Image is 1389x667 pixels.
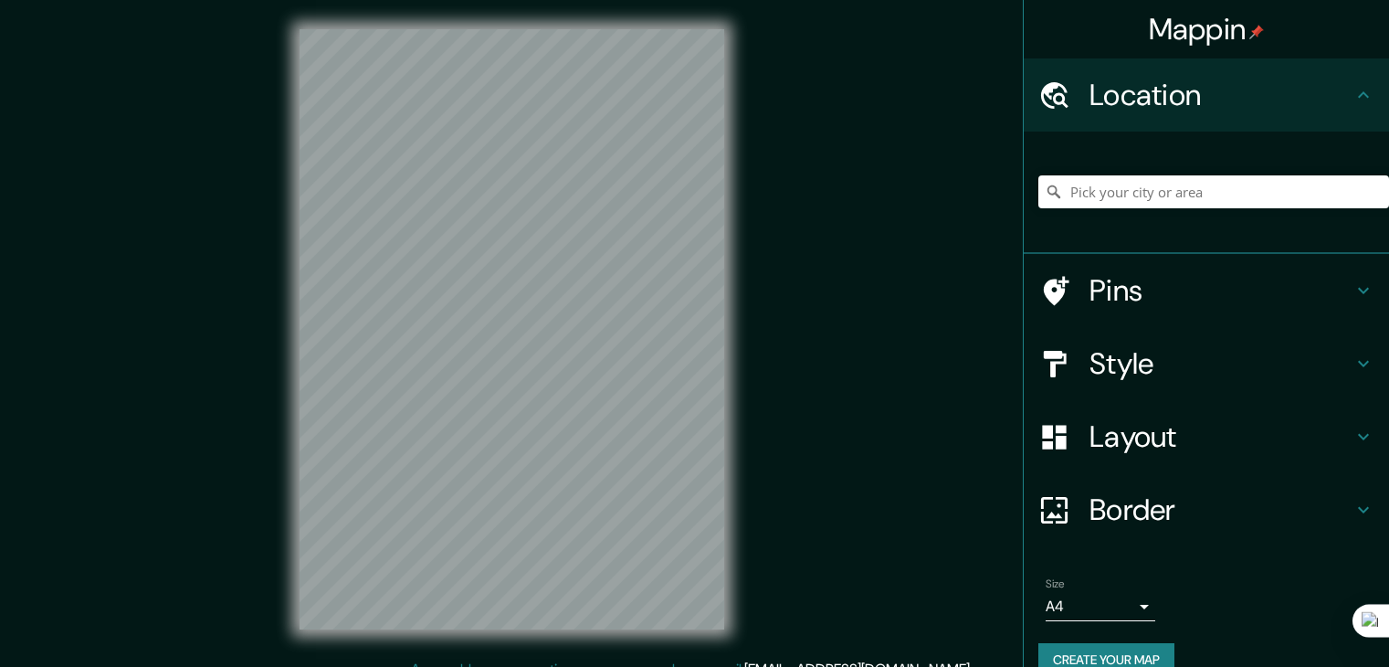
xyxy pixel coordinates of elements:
[1024,58,1389,132] div: Location
[1038,175,1389,208] input: Pick your city or area
[1149,11,1265,48] h4: Mappin
[1089,345,1352,382] h4: Style
[1024,473,1389,546] div: Border
[1024,327,1389,400] div: Style
[1024,400,1389,473] div: Layout
[1089,272,1352,309] h4: Pins
[1089,77,1352,113] h4: Location
[1024,254,1389,327] div: Pins
[1046,592,1155,621] div: A4
[300,29,724,630] canvas: Map
[1046,577,1065,592] label: Size
[1249,25,1264,39] img: pin-icon.png
[1089,418,1352,455] h4: Layout
[1089,492,1352,528] h4: Border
